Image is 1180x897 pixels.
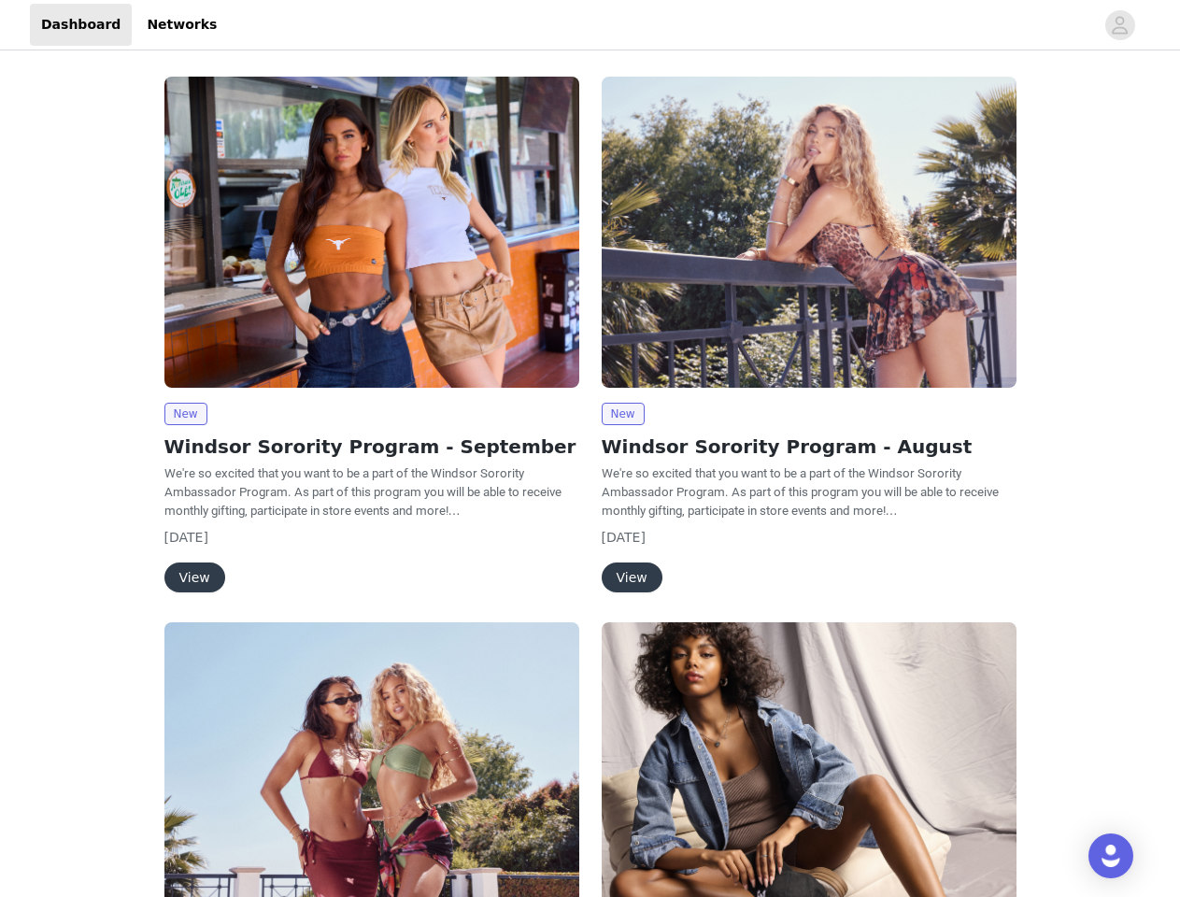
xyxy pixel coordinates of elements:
[602,571,662,585] a: View
[602,403,645,425] span: New
[164,403,207,425] span: New
[602,466,999,518] span: We're so excited that you want to be a part of the Windsor Sorority Ambassador Program. As part o...
[602,433,1017,461] h2: Windsor Sorority Program - August
[164,433,579,461] h2: Windsor Sorority Program - September
[1111,10,1129,40] div: avatar
[135,4,228,46] a: Networks
[164,562,225,592] button: View
[164,530,208,545] span: [DATE]
[1088,833,1133,878] div: Open Intercom Messenger
[30,4,132,46] a: Dashboard
[602,562,662,592] button: View
[164,571,225,585] a: View
[164,466,562,518] span: We're so excited that you want to be a part of the Windsor Sorority Ambassador Program. As part o...
[164,77,579,388] img: Windsor
[602,77,1017,388] img: Windsor
[602,530,646,545] span: [DATE]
